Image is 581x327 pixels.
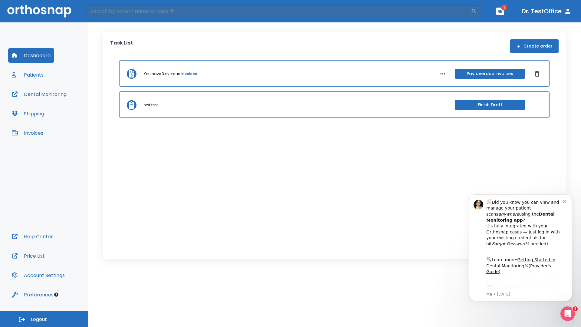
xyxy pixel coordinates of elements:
[8,106,48,121] button: Shipping
[8,287,57,302] button: Preferences
[103,13,107,18] button: Dismiss notification
[31,316,47,323] span: Logout
[8,48,54,63] button: Dashboard
[560,306,575,321] iframe: Intercom live chat
[54,292,59,297] div: Tooltip anchor
[7,5,71,17] img: Orthosnap
[519,6,574,17] button: Dr. TestOffice
[532,69,542,79] button: Dismiss
[26,99,103,130] div: Download the app: | ​ Let us know if you need help getting started!
[87,5,471,17] input: Search by Patient Name or Case #
[510,39,559,53] button: Create order
[181,71,197,77] a: invoices
[8,249,48,263] button: Price List
[26,100,80,111] a: App Store
[8,229,57,244] button: Help Center
[455,100,525,110] button: Finish Draft
[144,102,158,108] p: test test
[8,68,47,82] button: Patients
[501,5,507,11] span: 1
[455,69,525,79] button: Pay overdue invoices
[110,39,133,53] p: Task List
[8,87,70,101] button: Dental Monitoring
[8,268,68,282] button: Account Settings
[8,126,47,140] button: Invoices
[573,306,578,311] span: 1
[144,71,180,77] p: You have 3 overdue
[460,185,581,311] iframe: Intercom notifications message
[26,106,103,112] p: Message from Ma, sent 2w ago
